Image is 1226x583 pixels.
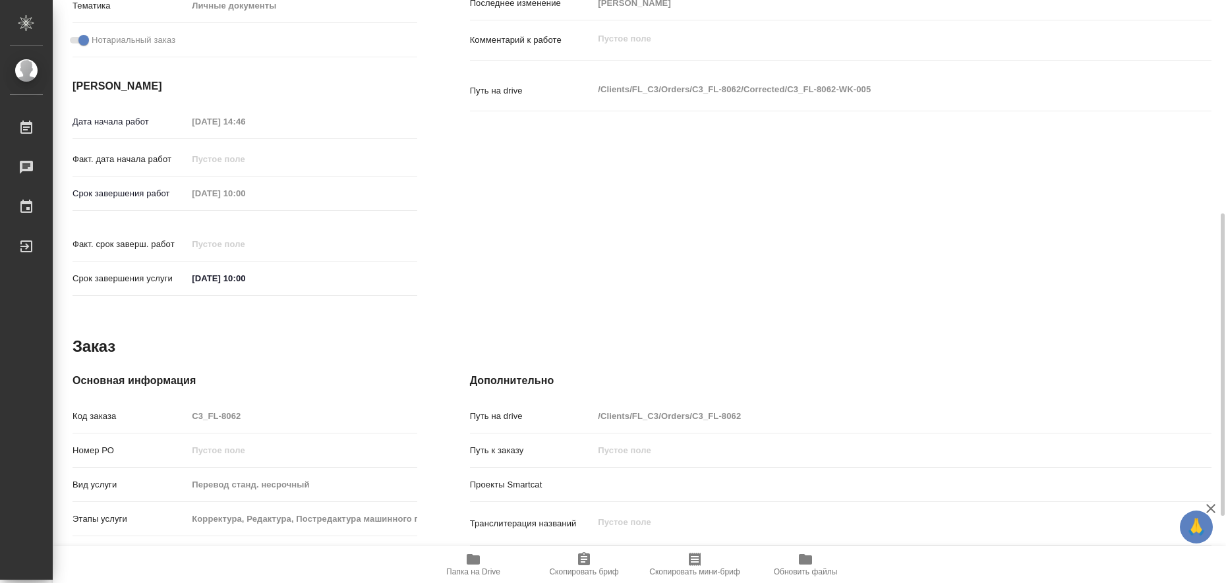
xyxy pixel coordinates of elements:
[73,478,187,491] p: Вид услуги
[187,269,303,288] input: ✎ Введи что-нибудь
[446,567,500,576] span: Папка на Drive
[73,410,187,423] p: Код заказа
[187,184,303,203] input: Пустое поле
[1180,511,1213,543] button: 🙏
[649,567,740,576] span: Скопировать мини-бриф
[750,546,861,583] button: Обновить файлы
[639,546,750,583] button: Скопировать мини-бриф
[470,410,594,423] p: Путь на drive
[187,406,417,426] input: Пустое поле
[593,406,1150,426] input: Пустое поле
[73,513,187,526] p: Этапы услуги
[187,112,303,131] input: Пустое поле
[92,34,175,47] span: Нотариальный заказ
[470,84,594,97] p: Путь на drive
[73,115,187,128] p: Дата начала работ
[187,475,417,494] input: Пустое поле
[774,567,838,576] span: Обновить файлы
[470,517,594,530] p: Транслитерация названий
[187,235,303,254] input: Пустое поле
[73,238,187,251] p: Факт. срок заверш. работ
[549,567,618,576] span: Скопировать бриф
[73,336,115,357] h2: Заказ
[187,150,303,169] input: Пустое поле
[187,441,417,460] input: Пустое поле
[593,441,1150,460] input: Пустое поле
[73,187,187,200] p: Срок завершения работ
[73,373,417,389] h4: Основная информация
[73,153,187,166] p: Факт. дата начала работ
[187,509,417,528] input: Пустое поле
[1185,513,1208,541] span: 🙏
[73,78,417,94] h4: [PERSON_NAME]
[73,272,187,285] p: Срок завершения услуги
[529,546,639,583] button: Скопировать бриф
[418,546,529,583] button: Папка на Drive
[470,478,594,491] p: Проекты Smartcat
[470,373,1211,389] h4: Дополнительно
[593,78,1150,101] textarea: /Clients/FL_C3/Orders/C3_FL-8062/Corrected/C3_FL-8062-WK-005
[73,444,187,457] p: Номер РО
[470,34,594,47] p: Комментарий к работе
[470,444,594,457] p: Путь к заказу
